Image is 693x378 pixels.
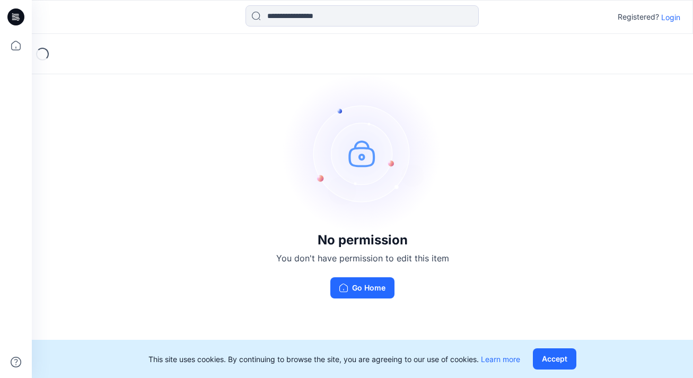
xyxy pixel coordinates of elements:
p: You don't have permission to edit this item [276,252,449,265]
img: no-perm.svg [283,74,442,233]
a: Learn more [481,355,520,364]
p: Login [661,12,680,23]
p: This site uses cookies. By continuing to browse the site, you are agreeing to our use of cookies. [148,354,520,365]
button: Accept [533,348,576,370]
p: Registered? [618,11,659,23]
button: Go Home [330,277,394,298]
h3: No permission [276,233,449,248]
